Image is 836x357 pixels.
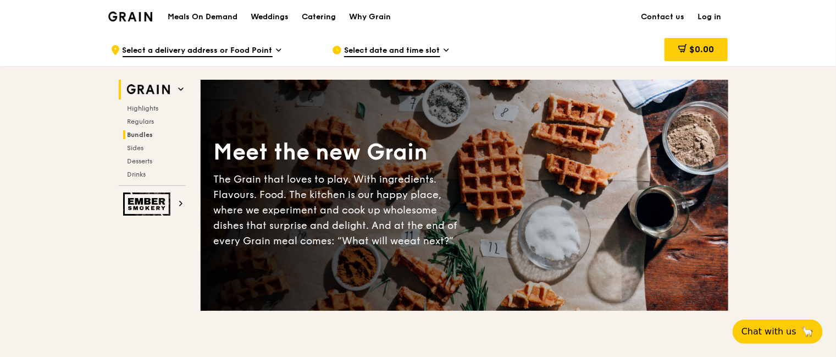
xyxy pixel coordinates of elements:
div: Why Grain [349,1,391,34]
div: The Grain that loves to play. With ingredients. Flavours. Food. The kitchen is our happy place, w... [214,172,464,249]
span: Desserts [128,157,153,165]
span: Drinks [128,171,146,178]
span: Sides [128,144,144,152]
a: Contact us [635,1,691,34]
a: Why Grain [342,1,397,34]
span: Chat with us [741,325,796,338]
span: Select a delivery address or Food Point [123,45,273,57]
img: Ember Smokery web logo [123,193,174,216]
img: Grain [108,12,153,21]
a: Catering [295,1,342,34]
span: 🦙 [801,325,814,338]
h1: Meals On Demand [168,12,237,23]
span: Bundles [128,131,153,139]
a: Log in [691,1,728,34]
div: Catering [302,1,336,34]
div: Meet the new Grain [214,138,464,167]
span: eat next?” [405,235,454,247]
span: Highlights [128,105,159,112]
div: Weddings [251,1,289,34]
button: Chat with us🦙 [733,320,823,344]
span: Select date and time slot [344,45,440,57]
span: Regulars [128,118,154,125]
img: Grain web logo [123,80,174,100]
a: Weddings [244,1,295,34]
span: $0.00 [689,44,714,54]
